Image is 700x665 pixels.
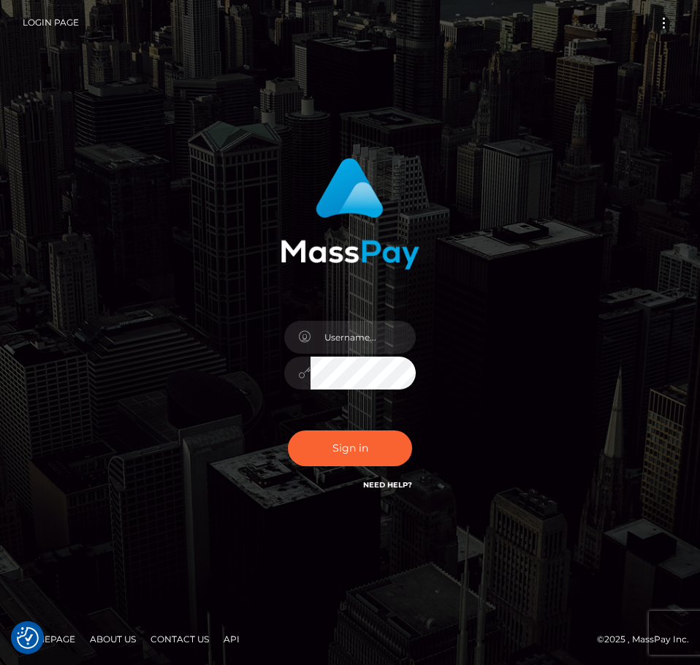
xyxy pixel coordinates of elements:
img: MassPay Login [281,158,419,270]
a: About Us [84,628,142,650]
button: Toggle navigation [650,13,677,33]
button: Consent Preferences [17,627,39,649]
button: Sign in [288,430,412,466]
a: Homepage [16,628,81,650]
a: Login Page [23,7,79,38]
img: Revisit consent button [17,627,39,649]
div: © 2025 , MassPay Inc. [11,631,689,647]
input: Username... [311,321,416,354]
a: Contact Us [145,628,215,650]
a: Need Help? [363,480,412,490]
a: API [218,628,246,650]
